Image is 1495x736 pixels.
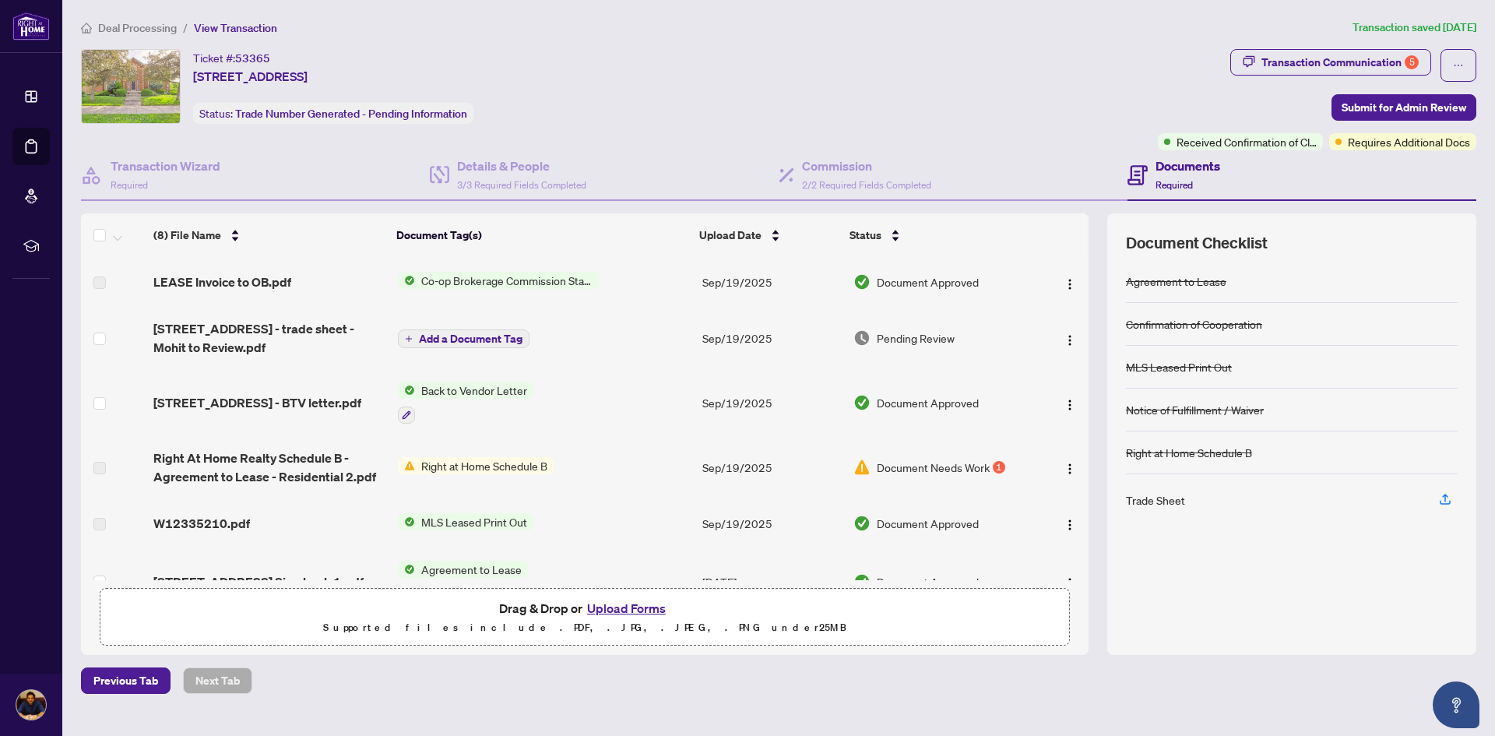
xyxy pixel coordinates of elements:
[16,690,46,720] img: Profile Icon
[457,157,586,175] h4: Details & People
[1057,455,1082,480] button: Logo
[147,213,390,257] th: (8) File Name
[1433,681,1479,728] button: Open asap
[853,394,871,411] img: Document Status
[194,21,277,35] span: View Transaction
[390,213,694,257] th: Document Tag(s)
[877,515,979,532] span: Document Approved
[1064,519,1076,531] img: Logo
[877,273,979,291] span: Document Approved
[843,213,1031,257] th: Status
[111,179,148,191] span: Required
[1126,401,1264,418] div: Notice of Fulfillment / Waiver
[1057,326,1082,350] button: Logo
[877,459,990,476] span: Document Needs Work
[1057,390,1082,415] button: Logo
[696,257,847,307] td: Sep/19/2025
[699,227,762,244] span: Upload Date
[82,50,180,123] img: IMG-W12335210_1.jpg
[1453,60,1464,71] span: ellipsis
[877,573,979,590] span: Document Approved
[696,369,847,436] td: Sep/19/2025
[499,598,670,618] span: Drag & Drop or
[877,329,955,347] span: Pending Review
[1126,315,1262,333] div: Confirmation of Cooperation
[398,513,533,530] button: Status IconMLS Leased Print Out
[1348,133,1470,150] span: Requires Additional Docs
[153,319,385,357] span: [STREET_ADDRESS] - trade sheet - Mohit to Review.pdf
[153,514,250,533] span: W12335210.pdf
[1353,19,1476,37] article: Transaction saved [DATE]
[398,457,554,474] button: Status IconRight at Home Schedule B
[81,667,171,694] button: Previous Tab
[93,668,158,693] span: Previous Tab
[1261,50,1419,75] div: Transaction Communication
[696,498,847,548] td: Sep/19/2025
[153,273,291,291] span: LEASE Invoice to OB.pdf
[398,382,415,399] img: Status Icon
[1126,358,1232,375] div: MLS Leased Print Out
[1405,55,1419,69] div: 5
[193,49,270,67] div: Ticket #:
[235,107,467,121] span: Trade Number Generated - Pending Information
[877,394,979,411] span: Document Approved
[398,272,415,289] img: Status Icon
[193,67,308,86] span: [STREET_ADDRESS]
[193,103,473,124] div: Status:
[153,572,364,591] span: [STREET_ADDRESS] Sign back 1.pdf
[398,382,533,424] button: Status IconBack to Vendor Letter
[415,513,533,530] span: MLS Leased Print Out
[696,548,847,615] td: [DATE]
[153,393,361,412] span: [STREET_ADDRESS] - BTV letter.pdf
[1342,95,1466,120] span: Submit for Admin Review
[853,573,871,590] img: Document Status
[1064,399,1076,411] img: Logo
[419,333,522,344] span: Add a Document Tag
[98,21,177,35] span: Deal Processing
[696,436,847,498] td: Sep/19/2025
[853,515,871,532] img: Document Status
[1064,577,1076,590] img: Logo
[696,307,847,369] td: Sep/19/2025
[398,272,600,289] button: Status IconCo-op Brokerage Commission Statement
[183,667,252,694] button: Next Tab
[1057,569,1082,594] button: Logo
[111,157,220,175] h4: Transaction Wizard
[398,561,415,578] img: Status Icon
[693,213,843,257] th: Upload Date
[398,457,415,474] img: Status Icon
[405,335,413,343] span: plus
[850,227,881,244] span: Status
[1126,273,1226,290] div: Agreement to Lease
[993,461,1005,474] div: 1
[81,23,92,33] span: home
[802,157,931,175] h4: Commission
[853,459,871,476] img: Document Status
[582,598,670,618] button: Upload Forms
[100,589,1069,646] span: Drag & Drop orUpload FormsSupported files include .PDF, .JPG, .JPEG, .PNG under25MB
[415,272,600,289] span: Co-op Brokerage Commission Statement
[1156,157,1220,175] h4: Documents
[153,227,221,244] span: (8) File Name
[398,513,415,530] img: Status Icon
[1064,463,1076,475] img: Logo
[153,449,385,486] span: Right At Home Realty Schedule B - Agreement to Lease - Residential 2.pdf
[235,51,270,65] span: 53365
[415,561,528,578] span: Agreement to Lease
[12,12,50,40] img: logo
[1230,49,1431,76] button: Transaction Communication5
[1126,444,1252,461] div: Right at Home Schedule B
[802,179,931,191] span: 2/2 Required Fields Completed
[853,329,871,347] img: Document Status
[1057,269,1082,294] button: Logo
[1331,94,1476,121] button: Submit for Admin Review
[1126,232,1268,254] span: Document Checklist
[1057,511,1082,536] button: Logo
[183,19,188,37] li: /
[398,329,529,348] button: Add a Document Tag
[398,329,529,349] button: Add a Document Tag
[1177,133,1317,150] span: Received Confirmation of Closing
[398,561,576,603] button: Status IconAgreement to Lease
[415,382,533,399] span: Back to Vendor Letter
[110,618,1060,637] p: Supported files include .PDF, .JPG, .JPEG, .PNG under 25 MB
